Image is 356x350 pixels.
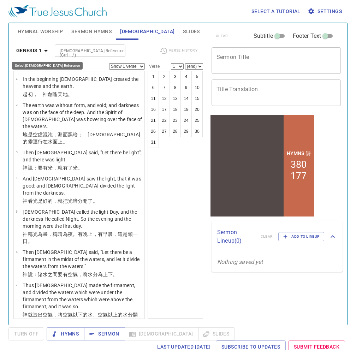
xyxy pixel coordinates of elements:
[13,44,53,57] button: Genesis 1
[191,93,203,104] button: 15
[18,27,63,36] span: Hymnal Worship
[58,139,67,144] wh6440: 上
[293,32,321,40] span: Footer Text
[283,233,320,240] span: Add to Lineup
[48,272,118,277] wh4325: 之間
[23,231,142,245] p: 神
[8,5,107,18] img: True Jesus Church
[78,272,118,277] wh7549: ，將水
[23,311,142,325] p: 神
[52,330,79,338] span: Hymns
[16,176,17,180] span: 4
[159,126,170,137] button: 27
[28,198,98,204] wh430: 看
[16,250,17,254] span: 6
[120,27,174,36] span: [DEMOGRAPHIC_DATA]
[23,312,138,325] wh430: 就造出
[278,232,324,241] button: Add to Lineup
[33,272,118,277] wh559: ：諸水
[14,64,63,69] label: Previous (←, ↑) Next (→, ↓)
[23,132,140,144] wh6440: 黑暗
[249,5,303,18] button: Select a tutorial
[28,238,33,244] wh3117: 。
[23,231,138,244] wh7121: 光
[159,104,170,115] button: 17
[23,197,142,204] p: 神
[180,126,192,137] button: 29
[254,32,273,40] span: Subtitle
[148,126,159,137] button: 26
[38,198,98,204] wh216: 是好的
[148,93,159,104] button: 11
[23,132,140,144] wh8415: 面
[16,103,17,107] span: 2
[53,198,97,204] wh2896: ，就把光
[90,330,119,338] span: Sermon
[209,113,316,218] iframe: from-child
[180,82,192,93] button: 9
[23,231,138,244] wh3117: ，稱
[309,7,342,16] span: Settings
[170,126,181,137] button: 28
[48,165,83,171] wh1961: 光
[23,91,142,98] p: 起初
[16,77,17,81] span: 1
[23,132,140,144] wh2822: ； [DEMOGRAPHIC_DATA]
[23,102,142,130] p: The earth was without form, and void; and darkness was on the face of the deep. And the Spirit of...
[23,175,142,196] p: And [DEMOGRAPHIC_DATA] saw the light, that it was good; and [DEMOGRAPHIC_DATA] divided the light ...
[180,71,192,82] button: 4
[170,104,181,115] button: 18
[58,272,118,277] wh8432: 要有空氣
[33,198,98,204] wh7220: 光
[23,131,142,145] p: 地
[73,198,98,204] wh216: 暗
[16,283,17,287] span: 7
[180,104,192,115] button: 19
[23,238,32,244] wh259: 日
[191,115,203,126] button: 25
[23,312,138,325] wh7549: ，將空氣
[148,115,159,126] button: 21
[28,165,83,171] wh430: 說
[23,231,138,244] wh216: 為晝
[159,115,170,126] button: 22
[23,231,138,244] wh2822: 為夜
[23,271,142,278] p: 神
[306,5,345,18] button: Settings
[170,115,181,126] button: 23
[63,91,73,97] wh8064: 地
[170,71,181,82] button: 3
[33,165,83,171] wh559: ：要有
[23,139,67,144] wh430: 的靈
[23,76,142,90] p: In the beginning [DEMOGRAPHIC_DATA] created the heavens and the earth.
[159,71,170,82] button: 2
[23,312,138,325] wh7549: 以下
[23,132,140,144] wh776: 是
[180,93,192,104] button: 14
[16,46,42,55] b: Genesis 1
[53,139,67,144] wh4325: 面
[23,231,138,244] wh430: 稱
[47,327,84,340] button: Hymns
[191,126,203,137] button: 30
[78,165,83,171] wh216: 。
[93,272,118,277] wh4325: 分
[183,27,200,36] span: Slides
[23,149,142,163] p: Then [DEMOGRAPHIC_DATA] said, "Let there be light"; and there was light.
[84,327,125,340] button: Sermon
[23,231,138,244] wh7121: 暗
[148,82,159,93] button: 6
[148,104,159,115] button: 16
[23,132,140,144] wh922: ，淵
[180,115,192,126] button: 24
[23,312,138,325] wh6213: 空氣
[251,7,301,16] span: Select a tutorial
[23,132,140,144] wh8414: 混沌
[58,91,72,97] wh1254: 天
[191,71,203,82] button: 5
[23,208,142,230] p: [DEMOGRAPHIC_DATA] called the light Day, and the darkness He called Night. So the evening and the...
[16,150,17,154] span: 3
